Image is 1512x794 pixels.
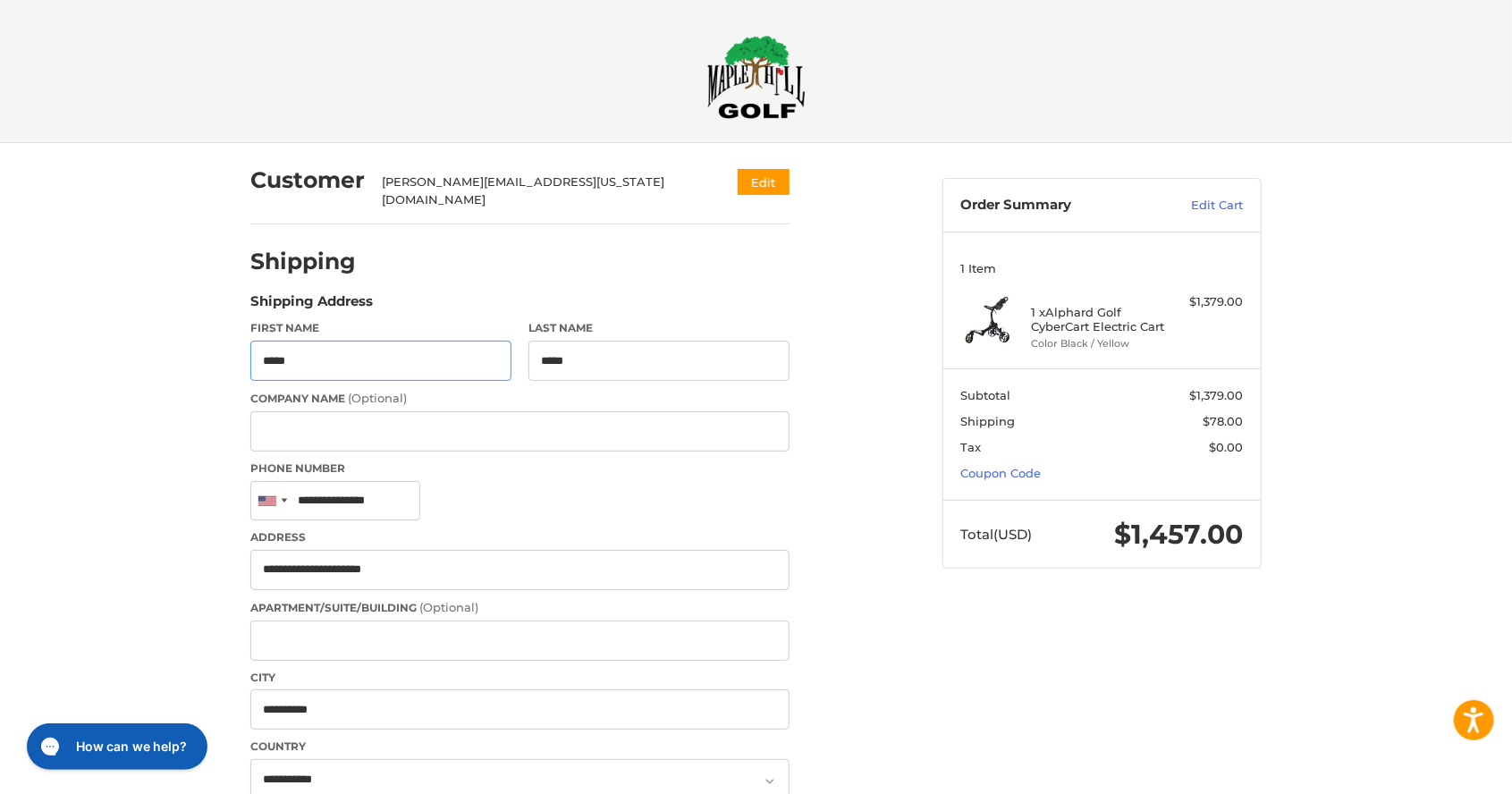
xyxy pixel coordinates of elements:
[250,390,790,408] label: Company Name
[250,670,790,686] label: City
[18,717,213,776] iframe: Gorgias live chat messenger
[250,248,356,275] h2: Shipping
[383,173,704,208] div: [PERSON_NAME][EMAIL_ADDRESS][US_STATE][DOMAIN_NAME]
[1190,388,1244,402] span: $1,379.00
[961,197,1153,215] h3: Order Summary
[250,291,373,320] legend: Shipping Address
[961,440,982,454] span: Tax
[1210,440,1244,454] span: $0.00
[250,739,790,755] label: Country
[1173,293,1244,311] div: $1,379.00
[250,529,790,545] label: Address
[250,166,365,194] h2: Customer
[250,460,790,477] label: Phone Number
[251,482,292,520] div: United States: +1
[1115,518,1244,551] span: $1,457.00
[1032,336,1169,351] li: Color Black / Yellow
[1032,305,1169,334] h4: 1 x Alphard Golf CyberCart Electric Cart
[707,35,806,119] img: Maple Hill Golf
[250,320,511,336] label: First Name
[1153,197,1244,215] a: Edit Cart
[738,169,790,195] button: Edit
[961,414,1016,428] span: Shipping
[961,261,1244,275] h3: 1 Item
[250,599,790,617] label: Apartment/Suite/Building
[528,320,790,336] label: Last Name
[1204,414,1244,428] span: $78.00
[419,600,478,614] small: (Optional)
[961,526,1033,543] span: Total (USD)
[961,388,1011,402] span: Subtotal
[961,466,1042,480] a: Coupon Code
[348,391,407,405] small: (Optional)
